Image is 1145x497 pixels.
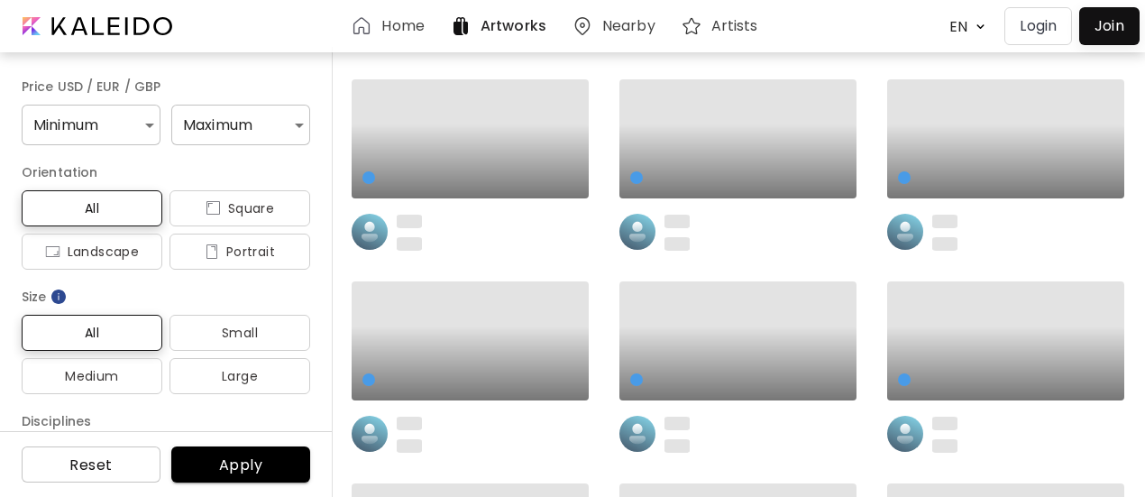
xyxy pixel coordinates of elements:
[1079,7,1140,45] a: Join
[711,19,758,33] h6: Artists
[36,322,148,344] span: All
[1004,7,1072,45] button: Login
[36,241,148,262] span: Landscape
[169,315,310,351] button: Small
[186,456,296,474] span: Apply
[22,161,310,183] h6: Orientation
[450,15,554,37] a: Artworks
[681,15,765,37] a: Artists
[205,244,219,259] img: icon
[36,456,146,474] span: Reset
[971,18,990,35] img: arrow down
[22,358,162,394] button: Medium
[22,410,310,432] h6: Disciplines
[169,190,310,226] button: iconSquare
[22,190,162,226] button: All
[572,15,663,37] a: Nearby
[1004,7,1079,45] a: Login
[184,241,296,262] span: Portrait
[22,286,310,308] h6: Size
[1020,15,1057,37] p: Login
[36,365,148,387] span: Medium
[22,105,160,145] div: Minimum
[22,234,162,270] button: iconLandscape
[184,198,296,219] span: Square
[171,446,310,483] button: Apply
[169,358,310,394] button: Large
[22,446,160,483] button: Reset
[940,11,971,42] div: EN
[50,288,68,306] img: info
[22,315,162,351] button: All
[169,234,310,270] button: iconPortrait
[184,365,296,387] span: Large
[481,19,546,33] h6: Artworks
[381,19,424,33] h6: Home
[171,105,310,145] div: Maximum
[184,322,296,344] span: Small
[36,198,148,219] span: All
[206,201,221,216] img: icon
[45,244,60,259] img: icon
[351,15,431,37] a: Home
[22,76,310,97] h6: Price USD / EUR / GBP
[602,19,655,33] h6: Nearby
